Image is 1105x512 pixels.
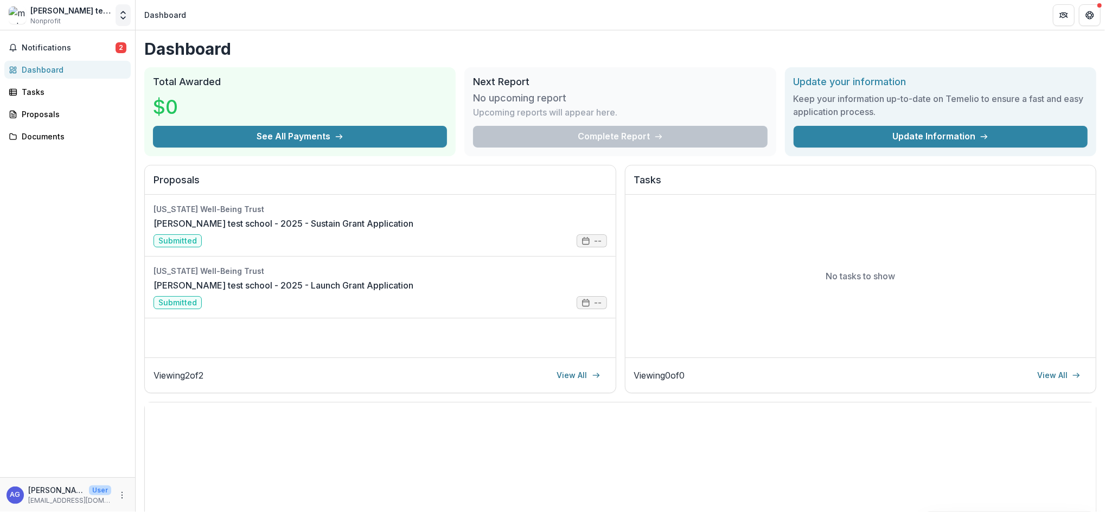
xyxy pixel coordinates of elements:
a: View All [1031,367,1087,384]
div: Asta Garmon [10,491,21,498]
p: Viewing 2 of 2 [154,369,203,382]
h3: $0 [153,92,234,121]
h2: Update your information [794,76,1088,88]
a: Tasks [4,83,131,101]
div: Dashboard [22,64,122,75]
button: See All Payments [153,126,447,148]
h2: Proposals [154,174,607,195]
a: View All [551,367,607,384]
p: Upcoming reports will appear here. [473,106,617,119]
img: madeleine test school [9,7,26,24]
a: Proposals [4,105,131,123]
div: Proposals [22,108,122,120]
div: [PERSON_NAME] test school [30,5,111,16]
p: Viewing 0 of 0 [634,369,685,382]
span: Nonprofit [30,16,61,26]
h2: Tasks [634,174,1088,195]
h3: No upcoming report [473,92,566,104]
a: Dashboard [4,61,131,79]
h2: Next Report [473,76,767,88]
p: No tasks to show [826,270,895,283]
p: [PERSON_NAME] [28,484,85,496]
h2: Total Awarded [153,76,447,88]
button: Get Help [1079,4,1101,26]
a: [PERSON_NAME] test school - 2025 - Sustain Grant Application [154,217,413,230]
span: 2 [116,42,126,53]
h3: Keep your information up-to-date on Temelio to ensure a fast and easy application process. [794,92,1088,118]
a: Update Information [794,126,1088,148]
div: Documents [22,131,122,142]
button: More [116,489,129,502]
div: Tasks [22,86,122,98]
button: Notifications2 [4,39,131,56]
button: Partners [1053,4,1075,26]
div: Dashboard [144,9,186,21]
nav: breadcrumb [140,7,190,23]
h1: Dashboard [144,39,1096,59]
button: Open entity switcher [116,4,131,26]
a: Documents [4,127,131,145]
p: [EMAIL_ADDRESS][DOMAIN_NAME] [28,496,111,505]
a: [PERSON_NAME] test school - 2025 - Launch Grant Application [154,279,413,292]
p: User [89,485,111,495]
span: Notifications [22,43,116,53]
